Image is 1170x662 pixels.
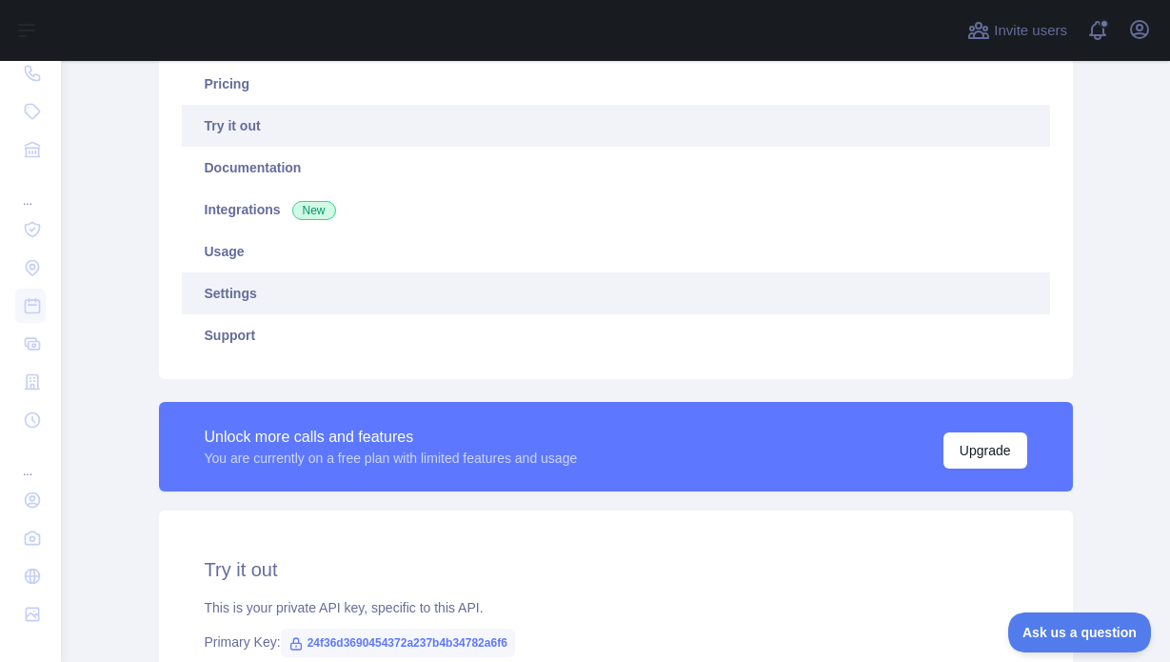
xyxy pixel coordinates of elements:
div: Unlock more calls and features [205,426,578,449]
div: ... [15,171,46,209]
a: Try it out [182,105,1050,147]
span: 24f36d3690454372a237b4b34782a6f6 [281,629,515,657]
button: Invite users [963,15,1071,46]
div: ... [15,441,46,479]
iframe: Toggle Customer Support [1008,612,1151,652]
div: Primary Key: [205,632,1027,652]
a: Integrations New [182,189,1050,231]
div: This is your private API key, specific to this API. [205,598,1027,617]
a: Settings [182,272,1050,314]
span: Invite users [994,20,1067,42]
button: Upgrade [943,432,1027,469]
span: New [292,201,336,220]
div: You are currently on a free plan with limited features and usage [205,449,578,468]
a: Documentation [182,147,1050,189]
a: Pricing [182,63,1050,105]
h2: Try it out [205,556,1027,583]
a: Support [182,314,1050,356]
a: Usage [182,231,1050,272]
